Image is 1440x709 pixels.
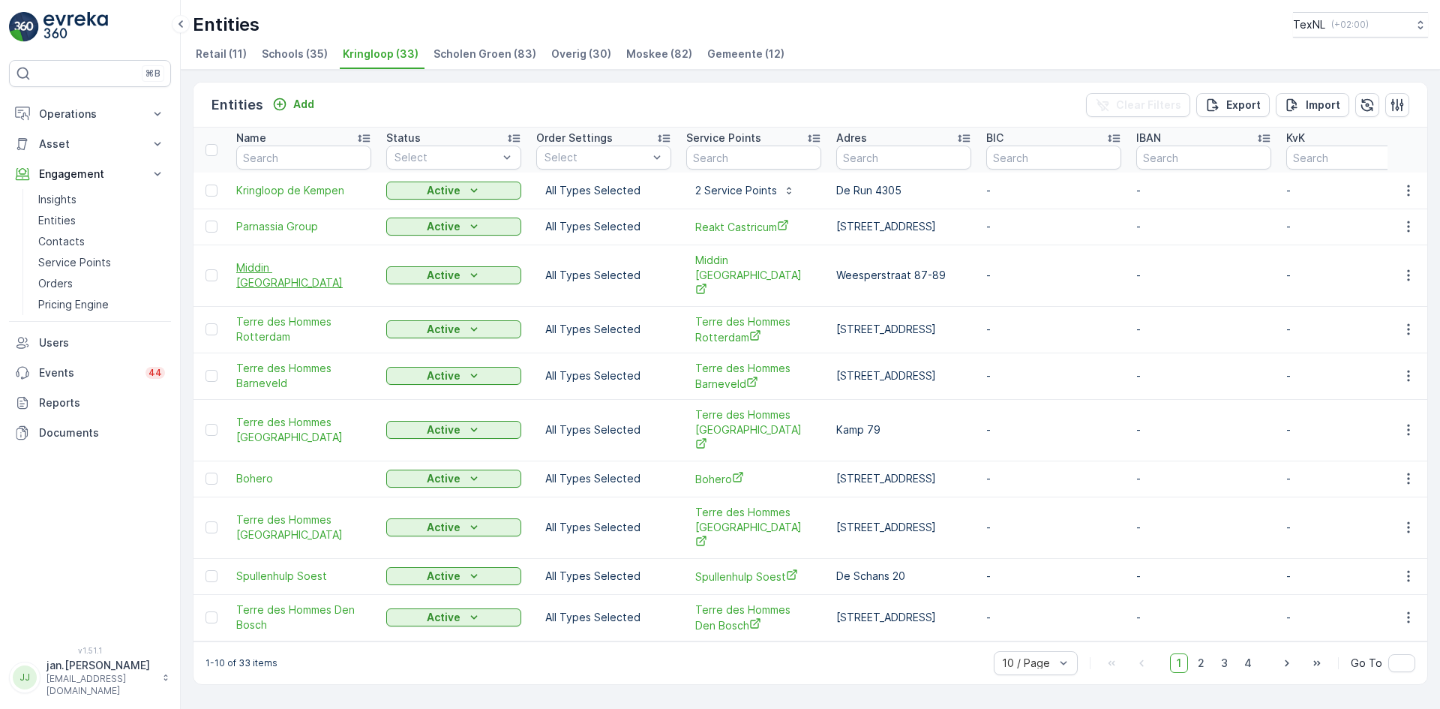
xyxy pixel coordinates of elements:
[836,219,971,234] p: [STREET_ADDRESS]
[1293,12,1428,38] button: TexNL(+02:00)
[1086,93,1190,117] button: Clear Filters
[686,131,761,146] p: Service Points
[695,569,812,584] span: Spullenhulp Soest
[1136,368,1271,383] p: -
[695,505,812,551] a: Terre des Hommes Den Haag
[1136,219,1271,234] p: -
[836,569,971,584] p: De Schans 20
[427,520,460,535] p: Active
[1170,653,1188,673] span: 1
[695,361,812,392] a: Terre des Hommes Barneveld
[386,421,521,439] button: Active
[38,234,85,249] p: Contacts
[1136,422,1271,437] p: -
[211,95,263,116] p: Entities
[236,602,371,632] span: Terre des Hommes Den Bosch
[236,146,371,170] input: Search
[1286,422,1421,437] p: -
[695,407,812,453] span: Terre des Hommes [GEOGRAPHIC_DATA]
[986,520,1121,535] p: -
[695,219,812,235] a: Reakt Castricum
[1286,183,1421,198] p: -
[1351,656,1382,671] span: Go To
[205,185,217,197] div: Toggle Row Selected
[236,415,371,445] span: Terre des Hommes [GEOGRAPHIC_DATA]
[205,473,217,485] div: Toggle Row Selected
[266,95,320,113] button: Add
[394,150,498,165] p: Select
[836,268,971,283] p: Weesperstraat 87-89
[205,269,217,281] div: Toggle Row Selected
[695,471,812,487] a: Bohero
[236,183,371,198] span: Kringloop de Kempen
[9,328,171,358] a: Users
[1286,368,1421,383] p: -
[1136,322,1271,337] p: -
[38,213,76,228] p: Entities
[545,368,662,383] p: All Types Selected
[695,314,812,345] a: Terre des Hommes Rotterdam
[205,424,217,436] div: Toggle Row Selected
[236,569,371,584] span: Spullenhulp Soest
[986,322,1121,337] p: -
[193,13,259,37] p: Entities
[427,569,460,584] p: Active
[9,658,171,697] button: JJjan.[PERSON_NAME][EMAIL_ADDRESS][DOMAIN_NAME]
[386,218,521,236] button: Active
[205,521,217,533] div: Toggle Row Selected
[39,335,165,350] p: Users
[43,12,108,42] img: logo_light-DOdMpM7g.png
[986,131,1003,146] p: BIC
[1214,653,1234,673] span: 3
[986,368,1121,383] p: -
[38,255,111,270] p: Service Points
[343,47,418,62] span: Kringloop (33)
[236,361,371,391] span: Terre des Hommes Barneveld
[386,131,421,146] p: Status
[551,47,611,62] span: Overig (30)
[1286,131,1305,146] p: KvK
[236,512,371,542] span: Terre des Hommes [GEOGRAPHIC_DATA]
[986,146,1121,170] input: Search
[707,47,784,62] span: Gemeente (12)
[46,673,154,697] p: [EMAIL_ADDRESS][DOMAIN_NAME]
[386,367,521,385] button: Active
[1286,146,1421,170] input: Search
[986,471,1121,486] p: -
[32,252,171,273] a: Service Points
[986,219,1121,234] p: -
[544,150,648,165] p: Select
[427,422,460,437] p: Active
[386,470,521,488] button: Active
[39,107,141,122] p: Operations
[9,358,171,388] a: Events44
[427,610,460,625] p: Active
[1136,131,1161,146] p: IBAN
[986,610,1121,625] p: -
[236,131,266,146] p: Name
[695,407,812,453] a: Terre des Hommes Amersfoort
[205,221,217,233] div: Toggle Row Selected
[695,183,777,198] p: 2 Service Points
[626,47,692,62] span: Moskee (82)
[1136,610,1271,625] p: -
[836,610,971,625] p: [STREET_ADDRESS]
[9,388,171,418] a: Reports
[427,183,460,198] p: Active
[836,183,971,198] p: De Run 4305
[1116,98,1181,113] p: Clear Filters
[1276,93,1349,117] button: Import
[986,268,1121,283] p: -
[236,260,371,290] span: Middin [GEOGRAPHIC_DATA]
[1136,569,1271,584] p: -
[545,610,662,625] p: All Types Selected
[427,268,460,283] p: Active
[32,273,171,294] a: Orders
[13,665,37,689] div: JJ
[39,365,136,380] p: Events
[1136,471,1271,486] p: -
